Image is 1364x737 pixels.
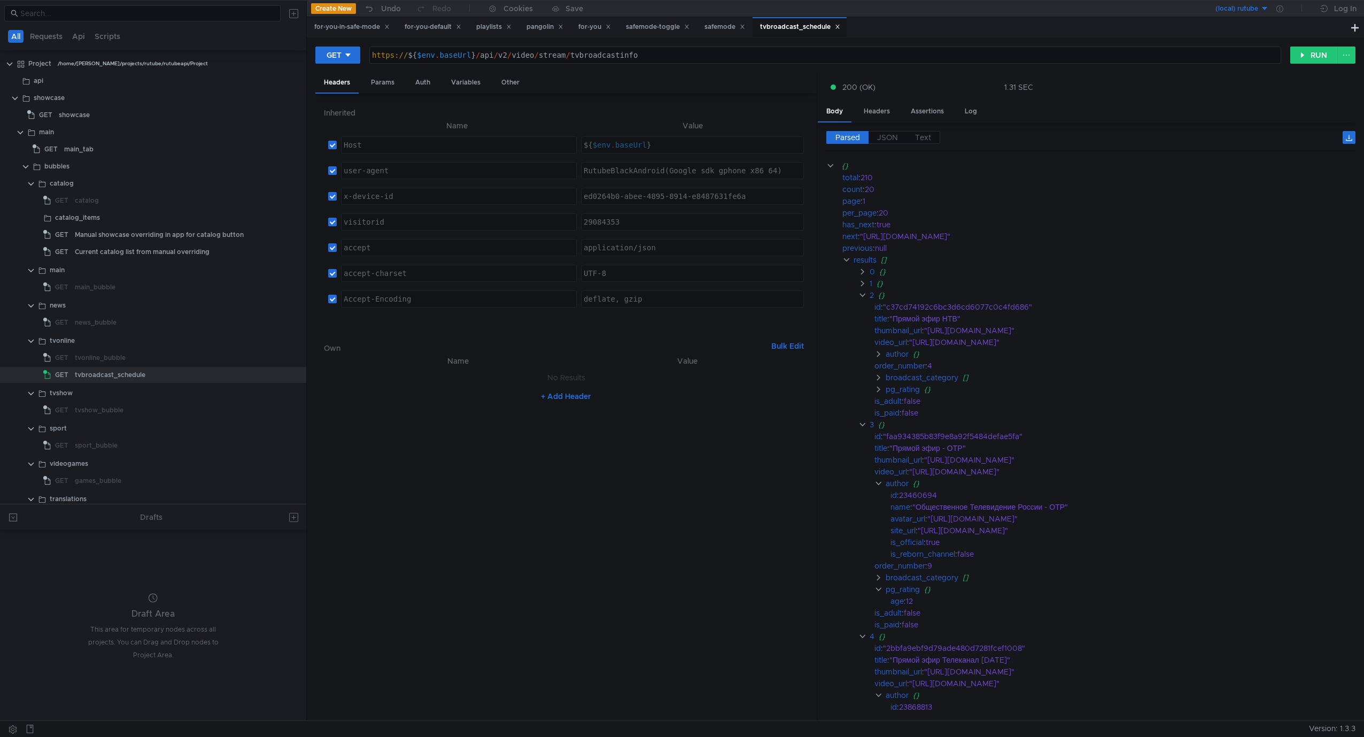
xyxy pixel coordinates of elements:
div: Log [956,102,986,121]
div: thumbnail_url [874,666,922,678]
div: : [874,466,1355,478]
div: "[URL][DOMAIN_NAME]" [924,454,1342,466]
div: : [890,501,1355,513]
div: : [842,231,1355,242]
div: site_url [890,525,916,536]
button: Scripts [91,30,123,43]
div: title [874,654,887,666]
div: Variables [443,73,489,93]
div: id [874,301,881,313]
div: main_bubble [75,279,115,295]
div: api [34,73,43,89]
div: : [890,513,1355,525]
div: false [904,395,1340,407]
span: Version: 1.3.3 [1309,721,1355,736]
button: + Add Header [537,390,595,403]
div: tvshow [50,385,73,401]
h6: Inherited [324,106,808,119]
div: : [874,325,1355,336]
div: order_number [874,360,925,372]
div: sport_bubble [75,437,118,454]
div: : [842,183,1355,195]
div: : [890,701,1355,713]
div: catalog [75,193,99,209]
div: age [890,595,904,607]
div: 0 [870,266,875,278]
div: pg_rating [886,383,920,395]
div: previous [842,242,873,254]
div: author [886,478,909,489]
div: 20 [879,207,1341,219]
span: GET [55,367,68,383]
span: GET [55,279,68,295]
div: total [842,172,858,183]
div: Current catalog list from manual overriding [75,244,210,260]
div: id [890,489,897,501]
div: avatar_url [890,513,925,525]
div: id [874,642,881,654]
div: "faa934385b83f9e8a92f5484defae5fa" [883,431,1340,442]
div: video_url [874,336,907,348]
div: main [50,262,65,278]
div: broadcast_category [886,572,958,584]
div: "[URL][DOMAIN_NAME]" [909,678,1341,689]
div: is_adult [874,395,902,407]
div: {} [913,689,1341,701]
div: "[URL][DOMAIN_NAME]" [924,325,1342,336]
span: GET [55,437,68,454]
div: : [874,431,1355,442]
div: {} [924,584,1341,595]
div: count [842,183,863,195]
div: per_page [842,207,877,219]
div: catalog_items [55,210,100,226]
div: : [890,536,1355,548]
th: Name [341,355,575,367]
div: video_url [874,466,907,478]
div: true [877,219,1340,231]
div: : [842,242,1355,254]
div: is_paid [874,619,900,631]
div: {} [878,289,1340,301]
span: GET [55,244,68,260]
div: {} [913,478,1341,489]
div: id [890,701,897,713]
div: for-you-default [405,21,461,33]
div: {} [924,383,1341,395]
th: Value [575,355,800,367]
div: "c37cd74192c6bc3d6cd6077c0c4fd686" [883,301,1340,313]
div: title [874,442,887,454]
div: tvbroadcast_schedule [75,367,145,383]
div: playlists [476,21,511,33]
div: tvonline [50,333,75,349]
span: GET [55,350,68,366]
div: : [874,313,1355,325]
div: : [890,525,1355,536]
div: 1.31 SEC [1004,82,1033,92]
button: RUN [1290,47,1338,64]
div: : [890,548,1355,560]
div: : [874,678,1355,689]
div: 2 [870,289,874,301]
div: : [874,560,1355,572]
span: Parsed [835,133,860,142]
div: : [874,442,1355,454]
div: video_url [874,678,907,689]
button: Create New [311,3,356,14]
div: "[URL][DOMAIN_NAME]" [909,336,1341,348]
div: Project [28,56,51,72]
div: is_official [890,536,924,548]
div: : [874,654,1355,666]
input: Search... [20,7,274,19]
span: Text [915,133,931,142]
div: false [904,607,1340,619]
div: Undo [381,2,401,15]
div: "[URL][DOMAIN_NAME]" [918,525,1340,536]
div: false [902,619,1340,631]
div: : [874,607,1355,619]
div: showcase [34,90,65,106]
div: Assertions [902,102,952,121]
div: author [886,348,909,360]
div: bubbles [44,158,69,174]
div: {} [879,631,1340,642]
div: sport [50,420,67,436]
